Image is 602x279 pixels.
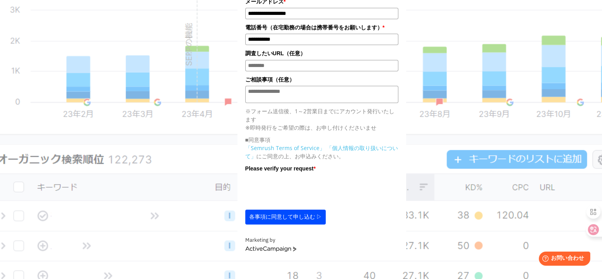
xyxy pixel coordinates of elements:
button: 各事項に同意して申し込む ▷ [245,210,326,225]
p: にご同意の上、お申込みください。 [245,144,398,160]
label: ご相談事項（任意） [245,75,398,84]
div: Marketing by [245,236,398,245]
a: 「Semrush Terms of Service」 [245,144,325,152]
a: 「個人情報の取り扱いについて」 [245,144,398,160]
iframe: reCAPTCHA [245,175,365,206]
p: ※フォーム送信後、1～2営業日までにアカウント発行いたします ※即時発行をご希望の際は、お申し付けくださいませ [245,107,398,132]
iframe: Help widget launcher [532,248,593,270]
label: 調査したいURL（任意） [245,49,398,58]
p: ■同意事項 [245,136,398,144]
label: Please verify your request [245,164,398,173]
label: 電話番号（在宅勤務の場合は携帯番号をお願いします） [245,23,398,32]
